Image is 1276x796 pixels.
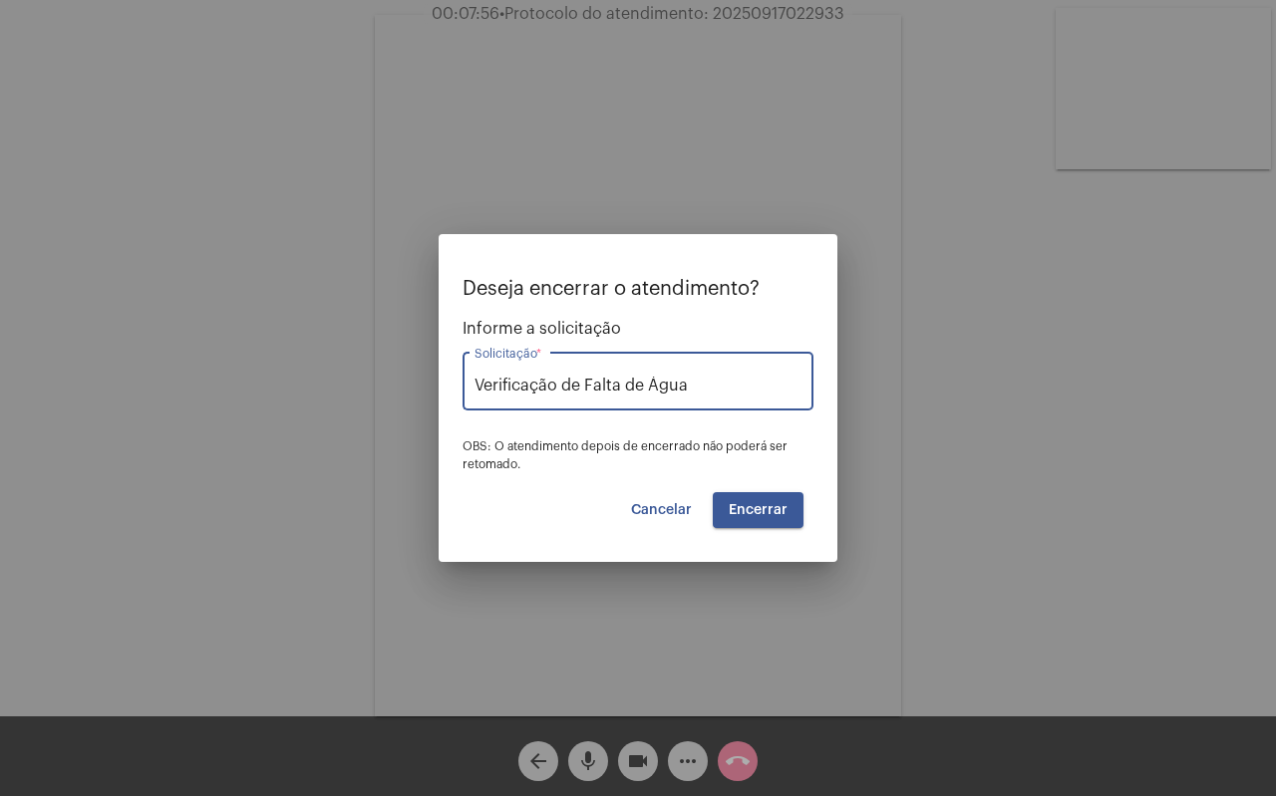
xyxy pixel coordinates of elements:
[615,492,708,528] button: Cancelar
[463,278,813,300] p: Deseja encerrar o atendimento?
[713,492,803,528] button: Encerrar
[729,503,788,517] span: Encerrar
[631,503,692,517] span: Cancelar
[463,320,813,338] span: Informe a solicitação
[463,440,788,470] span: OBS: O atendimento depois de encerrado não poderá ser retomado.
[475,377,801,395] input: Buscar solicitação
